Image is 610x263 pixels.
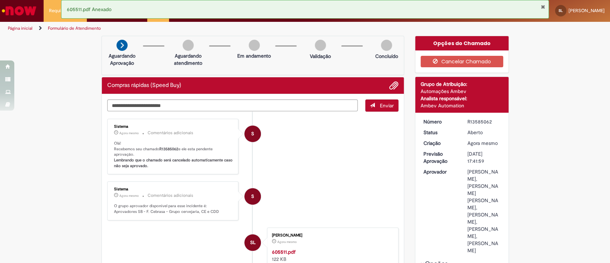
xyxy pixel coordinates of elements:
div: System [244,126,261,142]
p: Aguardando Aprovação [105,52,139,67]
time: 01/10/2025 10:41:59 [467,140,498,146]
div: [DATE] 17:41:59 [467,150,501,165]
a: 605511.pdf [272,249,296,255]
span: Agora mesmo [119,194,139,198]
span: Enviar [380,102,394,109]
div: Ambev Automation [421,102,503,109]
img: ServiceNow [1,4,38,18]
div: 122 KB [272,248,391,263]
time: 01/10/2025 10:42:11 [119,131,139,135]
div: [PERSON_NAME] [272,233,391,238]
button: Cancelar Chamado [421,56,503,67]
div: R13585062 [467,118,501,125]
dt: Número [418,118,462,125]
span: SL [250,234,256,251]
span: Agora mesmo [277,240,297,244]
img: img-circle-grey.png [315,40,326,51]
span: Requisições [49,7,74,14]
a: Página inicial [8,25,33,31]
p: Olá! Recebemos seu chamado e ele esta pendente aprovação. [114,141,233,169]
dt: Aprovador [418,168,462,175]
div: Sistema [114,187,233,191]
div: Aberto [467,129,501,136]
dt: Previsão Aprovação [418,150,462,165]
small: Comentários adicionais [148,130,193,136]
span: SL [559,8,563,13]
div: Grupo de Atribuição: [421,81,503,88]
img: img-circle-grey.png [381,40,392,51]
img: arrow-next.png [116,40,128,51]
time: 01/10/2025 10:41:56 [277,240,297,244]
p: O grupo aprovador disponível para esse incidente é: Aprovadores SB - F. Cebrasa - Grupo cervejari... [114,203,233,214]
button: Fechar Notificação [540,4,545,10]
p: Aguardando atendimento [171,52,205,67]
dt: Status [418,129,462,136]
p: Em andamento [237,52,271,59]
div: Automações Ambev [421,88,503,95]
dt: Criação [418,140,462,147]
img: img-circle-grey.png [249,40,260,51]
span: S [251,125,254,142]
div: Sarah Giselle Medeiros Lima [244,234,261,251]
div: 01/10/2025 10:41:59 [467,140,501,147]
div: [PERSON_NAME], [PERSON_NAME] [PERSON_NAME], [PERSON_NAME], [PERSON_NAME], [PERSON_NAME] [467,168,501,254]
button: Adicionar anexos [389,81,398,90]
img: img-circle-grey.png [183,40,194,51]
a: Formulário de Atendimento [48,25,101,31]
span: 605511.pdf Anexado [67,6,111,13]
button: Enviar [365,99,398,112]
h2: Compras rápidas (Speed Buy) Histórico de tíquete [107,82,181,89]
p: Validação [310,53,331,60]
div: Opções do Chamado [415,36,509,50]
div: Analista responsável: [421,95,503,102]
b: Lembrando que o chamado será cancelado automaticamente caso não seja aprovado. [114,157,234,169]
div: Sistema [114,125,233,129]
div: System [244,188,261,205]
p: Concluído [375,53,398,60]
small: Comentários adicionais [148,193,193,199]
textarea: Digite sua mensagem aqui... [107,99,358,112]
time: 01/10/2025 10:42:08 [119,194,139,198]
span: Agora mesmo [119,131,139,135]
ul: Trilhas de página [5,22,401,35]
b: R13585062 [159,146,178,152]
span: S [251,188,254,205]
span: Agora mesmo [467,140,498,146]
span: [PERSON_NAME] [569,8,605,14]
